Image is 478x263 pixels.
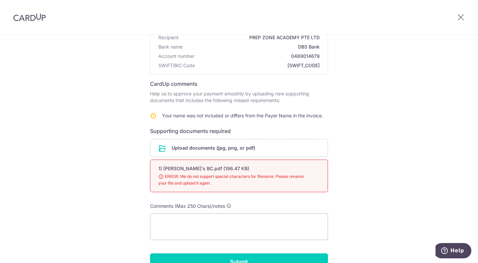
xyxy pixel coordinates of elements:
p: Help us to approve your payment smoothly by uploading new supporting documents that includes the ... [150,90,328,104]
span: DBS Bank [185,44,320,50]
iframe: Opens a widget where you can find more information [436,243,471,260]
span: Your name was not included or differs from the Payer Name in the invoice. [162,113,323,118]
span: Comments (Max 250 Chars)/notes [150,203,225,209]
div: Upload documents (jpg, png, or pdf) [150,139,328,157]
span: 0489014679 [197,53,320,60]
span: Bank name [158,44,183,50]
span: ERROR: We do not support special characters for filename. Please rename your file and upload it a... [158,173,304,187]
span: [SWIFT_CODE] [198,62,320,69]
span: Account number [158,53,195,60]
span: Recipient [158,34,179,41]
img: CardUp [13,13,46,21]
div: 1) [PERSON_NAME]'s BC.pdf (196.47 KB) [158,165,304,172]
h6: CardUp comments [150,80,328,88]
span: PREP ZONE ACADEMY PTE LTD [181,34,320,41]
span: SWIFT/BIC Code [158,62,195,69]
h6: Supporting documents required [150,127,328,135]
